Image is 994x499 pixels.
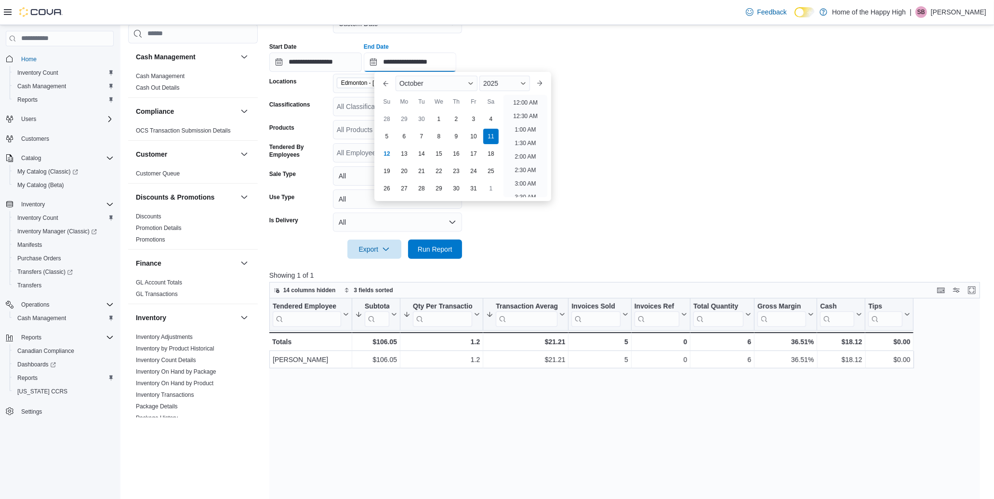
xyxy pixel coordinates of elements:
[128,277,258,304] div: Finance
[136,73,185,80] a: Cash Management
[136,403,178,410] a: Package Details
[832,6,906,18] p: Home of the Happy High
[136,236,165,243] a: Promotions
[128,125,258,140] div: Compliance
[757,7,787,17] span: Feedback
[136,345,214,352] a: Inventory by Product Historical
[17,133,114,145] span: Customers
[269,101,310,108] label: Classifications
[354,286,393,294] span: 3 fields sorted
[13,94,41,106] a: Reports
[403,336,480,348] div: 1.2
[757,302,806,311] div: Gross Margin
[13,67,114,79] span: Inventory Count
[21,115,36,123] span: Users
[10,385,118,398] button: [US_STATE] CCRS
[136,258,237,268] button: Finance
[483,181,499,196] div: day-1
[13,312,70,324] a: Cash Management
[136,213,161,220] span: Discounts
[397,181,412,196] div: day-27
[136,84,180,91] a: Cash Out Details
[13,81,70,92] a: Cash Management
[511,137,540,149] li: 1:30 AM
[17,388,67,395] span: [US_STATE] CCRS
[820,302,854,326] div: Cash
[2,298,118,311] button: Operations
[431,163,447,179] div: day-22
[128,168,258,183] div: Customer
[269,216,298,224] label: Is Delivery
[378,76,394,91] button: Previous Month
[136,127,231,135] span: OCS Transaction Submission Details
[13,166,82,177] a: My Catalog (Classic)
[13,179,114,191] span: My Catalog (Beta)
[128,70,258,97] div: Cash Management
[17,332,45,343] button: Reports
[333,189,462,209] button: All
[136,192,237,202] button: Discounts & Promotions
[136,107,237,116] button: Compliance
[10,165,118,178] a: My Catalog (Classic)
[239,312,250,324] button: Inventory
[397,146,412,162] div: day-13
[820,302,862,326] button: Cash
[13,253,65,264] a: Purchase Orders
[136,107,174,116] h3: Compliance
[21,408,42,416] span: Settings
[917,6,925,18] span: SB
[868,336,910,348] div: $0.00
[136,368,216,375] a: Inventory On Hand by Package
[10,279,118,292] button: Transfers
[17,314,66,322] span: Cash Management
[795,17,795,18] span: Dark Mode
[397,94,412,109] div: Mo
[136,313,237,323] button: Inventory
[413,302,472,311] div: Qty Per Transaction
[10,358,118,371] a: Dashboards
[136,170,180,177] a: Customer Queue
[19,7,63,17] img: Cova
[408,240,462,259] button: Run Report
[483,129,499,144] div: day-11
[13,239,46,251] a: Manifests
[693,302,743,326] div: Total Quantity
[136,291,178,297] a: GL Transactions
[511,191,540,203] li: 3:30 AM
[820,336,862,348] div: $18.12
[269,53,362,72] input: Press the down key to open a popover containing a calendar.
[136,258,161,268] h3: Finance
[13,345,114,357] span: Canadian Compliance
[364,53,456,72] input: Press the down key to enter a popover containing a calendar. Press the escape key to close the po...
[269,78,297,85] label: Locations
[757,302,806,326] div: Gross Margin
[13,386,114,397] span: Washington CCRS
[136,224,182,232] span: Promotion Details
[341,78,416,88] span: Edmonton - [PERSON_NAME] Way - Fire & Flower
[449,163,464,179] div: day-23
[820,354,862,365] div: $18.12
[136,52,237,62] button: Cash Management
[496,302,557,326] div: Transaction Average
[757,302,814,326] button: Gross Margin
[17,347,74,355] span: Canadian Compliance
[403,302,480,326] button: Qty Per Transaction
[693,302,743,311] div: Total Quantity
[449,94,464,109] div: Th
[13,94,114,106] span: Reports
[17,361,56,368] span: Dashboards
[128,211,258,249] div: Discounts & Promotions
[13,359,114,370] span: Dashboards
[136,149,237,159] button: Customer
[378,110,500,197] div: October, 2025
[10,238,118,252] button: Manifests
[269,124,294,132] label: Products
[13,386,71,397] a: [US_STATE] CCRS
[951,284,962,296] button: Display options
[10,225,118,238] a: Inventory Manager (Classic)
[136,313,166,323] h3: Inventory
[449,181,464,196] div: day-30
[17,374,38,382] span: Reports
